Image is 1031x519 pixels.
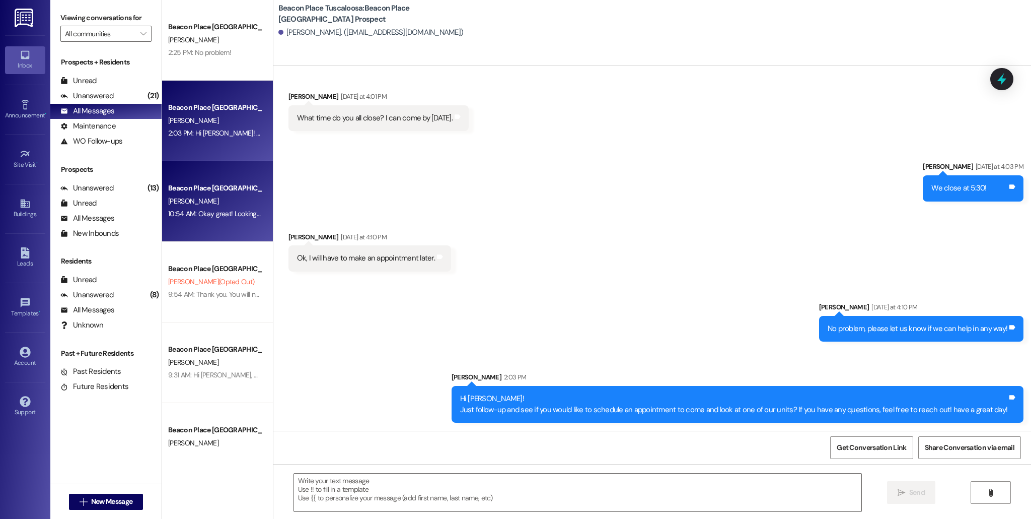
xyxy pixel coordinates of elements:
button: Share Conversation via email [918,436,1021,459]
span: [PERSON_NAME] [168,35,218,44]
div: 2:03 PM [501,372,526,382]
span: [PERSON_NAME] (Opted Out) [168,277,254,286]
div: 2:03 PM: Hi [PERSON_NAME]! Just follow-up and see if you would like to schedule an appointment to... [168,128,760,138]
div: [PERSON_NAME] [288,91,469,105]
span: Share Conversation via email [925,442,1014,453]
input: All communities [65,26,135,42]
div: We close at 5:30! [931,183,986,193]
div: Residents [50,256,162,267]
span: [PERSON_NAME] [168,358,218,367]
div: Past Residents [60,366,121,377]
div: Prospects [50,164,162,175]
div: Prospects + Residents [50,57,162,68]
div: Beacon Place [GEOGRAPHIC_DATA] Prospect [168,264,261,274]
div: All Messages [60,305,114,315]
b: Beacon Place Tuscaloosa: Beacon Place [GEOGRAPHIC_DATA] Prospect [278,3,480,25]
div: [DATE] at 4:01 PM [338,91,387,102]
div: (13) [145,180,162,196]
i:  [987,489,994,497]
a: Support [5,393,45,420]
a: Site Visit • [5,146,45,173]
div: Unknown [60,320,103,331]
div: 9:54 AM: Thank you. You will no longer receive texts from this thread. Please reply with 'UNSTOP'... [168,290,646,299]
div: Beacon Place [GEOGRAPHIC_DATA] Prospect [168,102,261,113]
i:  [80,498,87,506]
a: Inbox [5,46,45,74]
div: What time do you all close? I can come by [DATE]. [297,113,453,123]
span: New Message [91,496,132,507]
div: Hi [PERSON_NAME]! Just follow-up and see if you would like to schedule an appointment to come and... [460,394,1008,415]
div: No problem, please let us know if we can help in any way! [828,323,1007,334]
span: Get Conversation Link [837,442,906,453]
div: Unanswered [60,91,114,101]
span: [PERSON_NAME] [168,197,218,206]
div: Beacon Place [GEOGRAPHIC_DATA] Prospect [168,183,261,193]
div: Beacon Place [GEOGRAPHIC_DATA] Prospect [168,425,261,435]
span: Send [909,487,925,498]
button: Get Conversation Link [830,436,913,459]
div: Unread [60,275,97,285]
div: All Messages [60,106,114,116]
div: (8) [148,287,162,303]
div: [PERSON_NAME] [288,232,451,246]
div: Beacon Place [GEOGRAPHIC_DATA] Prospect [168,22,261,32]
div: New Inbounds [60,228,119,239]
i:  [140,30,146,38]
i:  [898,489,905,497]
div: [DATE] at 4:03 PM [973,161,1023,172]
a: Leads [5,244,45,272]
div: Past + Future Residents [50,348,162,359]
div: WO Follow-ups [60,136,122,147]
div: [PERSON_NAME] [452,372,1024,386]
span: • [45,110,46,117]
div: All Messages [60,213,114,224]
div: Unanswered [60,183,114,193]
label: Viewing conversations for [60,10,152,26]
span: [PERSON_NAME] [168,438,218,447]
img: ResiDesk Logo [15,9,35,27]
div: [PERSON_NAME] [819,302,1023,316]
a: Buildings [5,195,45,222]
div: Beacon Place [GEOGRAPHIC_DATA] Prospect [168,344,261,355]
div: 2:25 PM: No problem! [168,48,231,57]
div: Future Residents [60,381,128,392]
div: (21) [145,88,162,104]
div: 10:54 AM: Okay great! Looking forward to seeing you then! [168,209,338,218]
div: Maintenance [60,121,116,132]
span: [PERSON_NAME] [168,116,218,125]
button: New Message [69,494,143,510]
div: Unread [60,76,97,86]
div: [DATE] at 4:10 PM [869,302,917,312]
button: Send [887,481,936,504]
div: Unanswered [60,290,114,300]
a: Account [5,344,45,371]
div: [DATE] at 4:10 PM [338,232,387,242]
span: • [36,160,38,167]
div: [PERSON_NAME]. ([EMAIL_ADDRESS][DOMAIN_NAME]) [278,27,464,38]
div: Unread [60,198,97,209]
div: Ok, I will have to make an appointment later. [297,253,435,264]
span: • [39,308,40,315]
a: Templates • [5,294,45,321]
div: [PERSON_NAME] [923,161,1023,175]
